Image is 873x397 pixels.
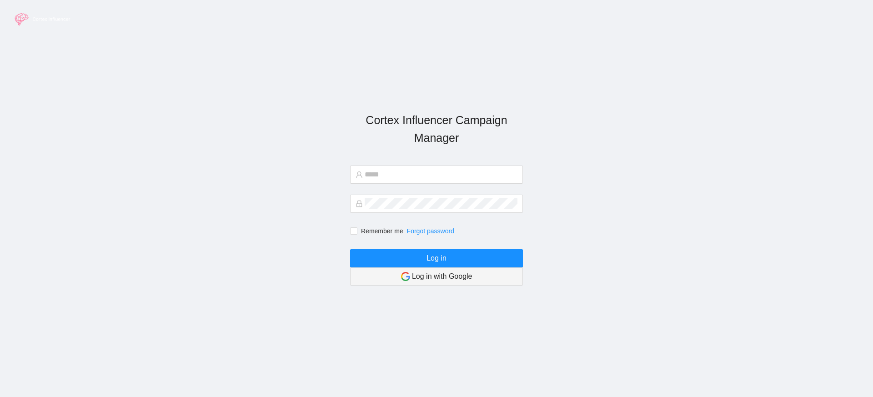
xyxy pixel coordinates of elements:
p: Cortex Influencer Campaign Manager [350,111,523,147]
button: Log in [350,249,523,267]
a: Forgot password [407,227,454,235]
span: Remember me [357,226,407,236]
span: lock [356,200,363,207]
span: user [356,171,363,178]
span: Log in [426,252,447,264]
img: cortex_influencer_logo.eb7f05af6ea253643d75.png [9,9,77,29]
button: Log in with Google [350,267,523,286]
